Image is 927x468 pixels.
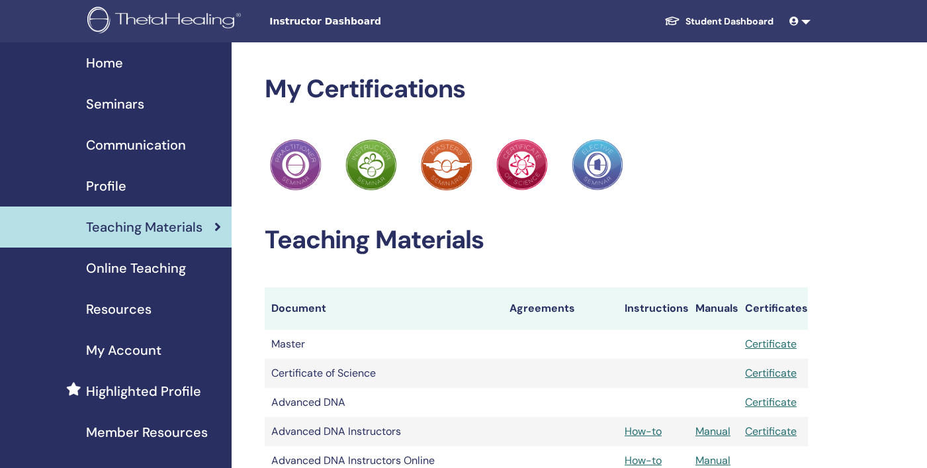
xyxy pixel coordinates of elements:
[689,287,738,330] th: Manuals
[695,453,730,467] a: Manual
[745,395,797,409] a: Certificate
[265,417,503,446] td: Advanced DNA Instructors
[86,340,161,360] span: My Account
[86,217,202,237] span: Teaching Materials
[618,287,689,330] th: Instructions
[345,139,397,191] img: Practitioner
[86,53,123,73] span: Home
[86,381,201,401] span: Highlighted Profile
[572,139,623,191] img: Practitioner
[265,359,503,388] td: Certificate of Science
[86,422,208,442] span: Member Resources
[86,258,186,278] span: Online Teaching
[265,388,503,417] td: Advanced DNA
[745,337,797,351] a: Certificate
[270,139,322,191] img: Practitioner
[503,287,618,330] th: Agreements
[265,74,808,105] h2: My Certifications
[265,225,808,256] h2: Teaching Materials
[664,15,680,26] img: graduation-cap-white.svg
[745,366,797,380] a: Certificate
[738,287,808,330] th: Certificates
[625,453,662,467] a: How-to
[654,9,784,34] a: Student Dashboard
[695,424,730,438] a: Manual
[86,135,186,155] span: Communication
[87,7,245,36] img: logo.png
[265,287,503,330] th: Document
[269,15,468,28] span: Instructor Dashboard
[625,424,662,438] a: How-to
[745,424,797,438] a: Certificate
[421,139,472,191] img: Practitioner
[265,330,503,359] td: Master
[86,176,126,196] span: Profile
[496,139,548,191] img: Practitioner
[86,94,144,114] span: Seminars
[86,299,152,319] span: Resources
